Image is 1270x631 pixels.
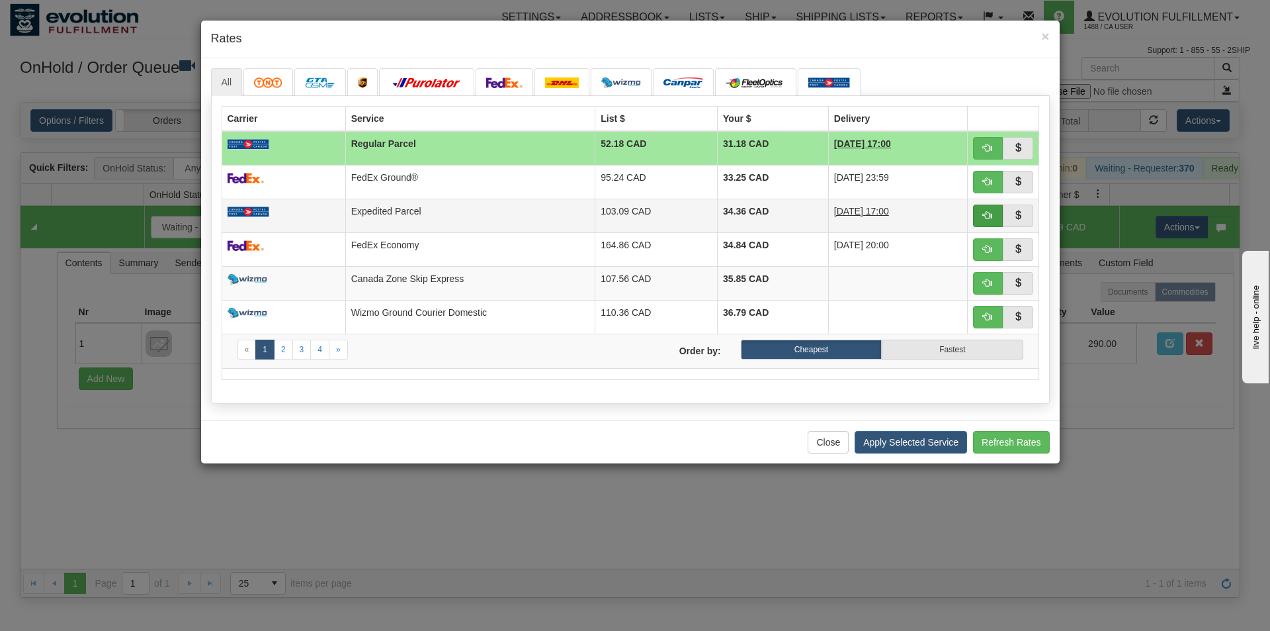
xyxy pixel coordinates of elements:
[834,240,889,250] span: [DATE] 20:00
[228,240,265,251] img: FedEx.png
[211,30,1050,48] h4: Rates
[345,300,595,334] td: Wizmo Ground Courier Domestic
[741,340,882,360] label: Cheapest
[726,77,786,88] img: CarrierLogo_10182.png
[228,139,269,150] img: Canada_post.png
[1240,248,1269,383] iframe: chat widget
[834,206,889,217] span: [DATE] 17:00
[595,232,718,266] td: 164.86 CAD
[329,340,348,360] a: Next
[595,131,718,166] td: 52.18 CAD
[10,11,122,21] div: live help - online
[595,266,718,300] td: 107.56 CAD
[828,199,967,232] td: 8 Days
[630,340,731,358] label: Order by:
[1041,29,1049,43] button: Close
[718,266,829,300] td: 35.85 CAD
[595,199,718,232] td: 103.09 CAD
[601,77,641,88] img: wizmo.png
[274,340,293,360] a: 2
[545,77,579,88] img: dhl.png
[808,431,849,454] button: Close
[310,340,329,360] a: 4
[345,106,595,131] th: Service
[595,165,718,199] td: 95.24 CAD
[718,199,829,232] td: 34.36 CAD
[345,131,595,166] td: Regular Parcel
[345,266,595,300] td: Canada Zone Skip Express
[228,274,267,285] img: wizmo.png
[1041,28,1049,44] span: ×
[718,165,829,199] td: 33.25 CAD
[486,77,523,88] img: FedEx.png
[718,131,829,166] td: 31.18 CAD
[345,232,595,266] td: FedEx Economy
[245,345,249,354] span: «
[345,165,595,199] td: FedEx Ground®
[254,77,282,88] img: tnt.png
[808,77,850,88] img: Canada_post.png
[882,340,1023,360] label: Fastest
[718,232,829,266] td: 34.84 CAD
[292,340,312,360] a: 3
[595,300,718,334] td: 110.36 CAD
[828,106,967,131] th: Delivery
[305,77,335,88] img: CarrierLogo_10191.png
[834,138,891,149] span: [DATE] 17:00
[211,68,243,96] a: All
[255,340,275,360] a: 1
[358,77,367,88] img: ups.png
[718,300,829,334] td: 36.79 CAD
[595,106,718,131] th: List $
[718,106,829,131] th: Your $
[345,199,595,232] td: Expedited Parcel
[228,308,267,318] img: wizmo.png
[228,207,269,217] img: Canada_post.png
[390,77,464,88] img: purolator.png
[834,172,889,183] span: [DATE] 23:59
[237,340,257,360] a: Previous
[228,173,265,183] img: FedEx.png
[336,345,341,354] span: »
[828,131,967,166] td: 10 Days
[973,431,1049,454] button: Refresh Rates
[663,77,703,88] img: campar.png
[222,106,345,131] th: Carrier
[855,431,967,454] button: Apply Selected Service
